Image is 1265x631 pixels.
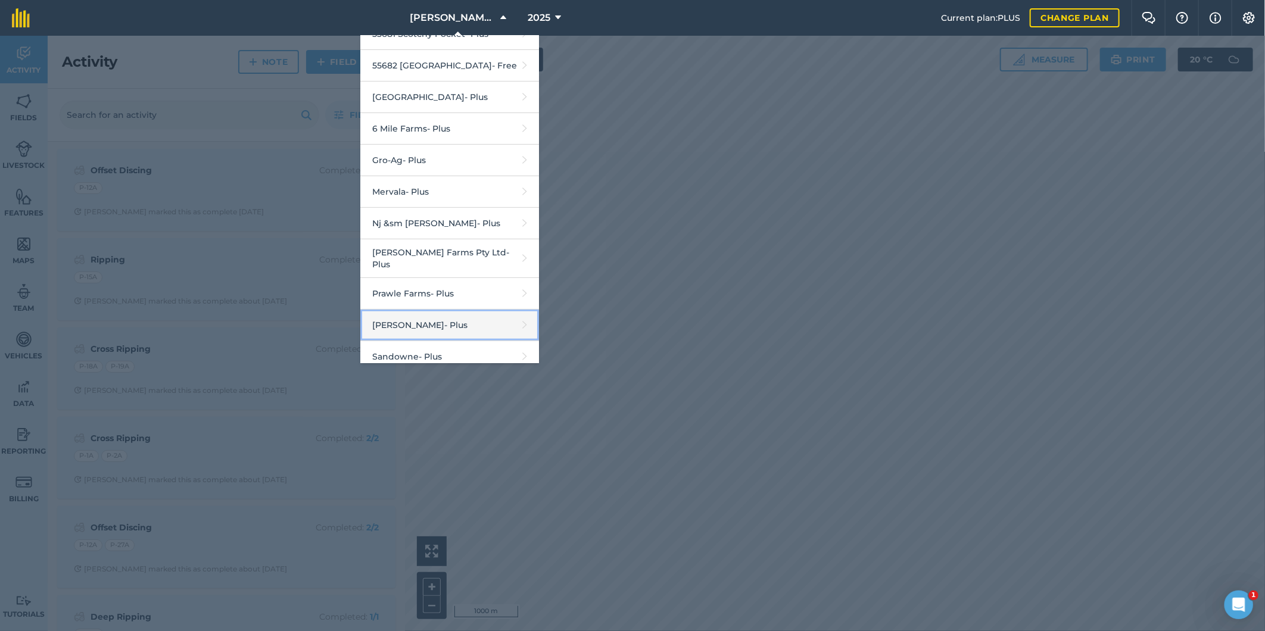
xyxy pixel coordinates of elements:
[1142,12,1156,24] img: Two speech bubbles overlapping with the left bubble in the forefront
[360,50,539,82] a: 55682 [GEOGRAPHIC_DATA]- Free
[360,278,539,310] a: Prawle Farms- Plus
[528,11,550,25] span: 2025
[941,11,1020,24] span: Current plan : PLUS
[410,11,496,25] span: [PERSON_NAME] Farming
[12,8,30,27] img: fieldmargin Logo
[1175,12,1189,24] img: A question mark icon
[360,113,539,145] a: 6 Mile Farms- Plus
[360,82,539,113] a: [GEOGRAPHIC_DATA]- Plus
[1225,591,1253,619] iframe: Intercom live chat
[360,145,539,176] a: Gro-Ag- Plus
[360,208,539,239] a: Nj &sm [PERSON_NAME]- Plus
[360,310,539,341] a: [PERSON_NAME]- Plus
[360,239,539,278] a: [PERSON_NAME] Farms Pty Ltd- Plus
[360,176,539,208] a: Mervala- Plus
[1210,11,1222,25] img: svg+xml;base64,PHN2ZyB4bWxucz0iaHR0cDovL3d3dy53My5vcmcvMjAwMC9zdmciIHdpZHRoPSIxNyIgaGVpZ2h0PSIxNy...
[1030,8,1120,27] a: Change plan
[1249,591,1258,600] span: 1
[1242,12,1256,24] img: A cog icon
[360,341,539,373] a: Sandowne- Plus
